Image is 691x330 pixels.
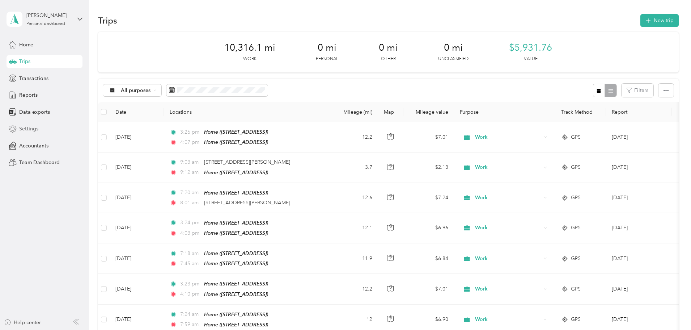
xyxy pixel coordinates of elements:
td: [DATE] [110,153,164,183]
button: New trip [640,14,679,27]
span: Work [475,224,541,232]
td: [DATE] [110,274,164,304]
td: 12.2 [330,274,378,304]
span: GPS [571,255,581,263]
th: Map [378,102,403,122]
span: Home ([STREET_ADDRESS]) [204,139,268,145]
span: All purposes [121,88,151,93]
td: 12.6 [330,183,378,213]
span: Home ([STREET_ADDRESS]) [204,250,268,256]
span: GPS [571,285,581,293]
td: Sep 2025 [606,243,672,274]
td: [DATE] [110,183,164,213]
th: Track Method [555,102,606,122]
span: Home ([STREET_ADDRESS]) [204,230,268,236]
span: [STREET_ADDRESS][PERSON_NAME] [204,200,290,206]
td: $2.13 [403,153,454,183]
td: $7.01 [403,274,454,304]
span: Home ([STREET_ADDRESS]) [204,291,268,297]
p: Personal [316,56,338,62]
th: Locations [164,102,330,122]
th: Date [110,102,164,122]
p: Work [243,56,257,62]
span: Home ([STREET_ADDRESS]) [204,260,268,266]
td: Oct 2025 [606,183,672,213]
div: [PERSON_NAME] [26,12,72,19]
span: Work [475,194,541,202]
span: Home ([STREET_ADDRESS]) [204,322,268,327]
div: Personal dashboard [26,22,65,26]
td: 12.2 [330,122,378,153]
td: Sep 2025 [606,213,672,243]
td: Oct 2025 [606,122,672,153]
span: 8:01 am [180,199,201,207]
td: Oct 2025 [606,153,672,183]
span: 3:26 pm [180,128,201,136]
span: 7:18 am [180,250,201,258]
td: 3.7 [330,153,378,183]
td: $7.24 [403,183,454,213]
span: Work [475,163,541,171]
span: Work [475,255,541,263]
p: Value [524,56,538,62]
span: [STREET_ADDRESS][PERSON_NAME] [204,159,290,165]
span: Settings [19,125,38,133]
span: GPS [571,133,581,141]
span: Home ([STREET_ADDRESS]) [204,190,268,196]
span: Accountants [19,142,48,150]
p: Unclassified [438,56,469,62]
button: Help center [4,319,41,326]
span: 4:10 pm [180,290,201,298]
p: Other [381,56,396,62]
span: 7:59 am [180,321,201,329]
span: Home [19,41,33,49]
td: $7.01 [403,122,454,153]
td: [DATE] [110,213,164,243]
td: [DATE] [110,243,164,274]
span: Data exports [19,108,50,116]
span: 4:03 pm [180,229,201,237]
span: 3:23 pm [180,280,201,288]
span: GPS [571,316,581,323]
th: Report [606,102,672,122]
span: GPS [571,163,581,171]
span: 9:03 am [180,158,201,166]
span: GPS [571,194,581,202]
span: $5,931.76 [509,42,552,54]
span: Work [475,133,541,141]
span: 4:07 pm [180,138,201,146]
td: [DATE] [110,122,164,153]
span: Home ([STREET_ADDRESS]) [204,170,268,175]
th: Mileage (mi) [330,102,378,122]
td: Sep 2025 [606,274,672,304]
span: Home ([STREET_ADDRESS]) [204,220,268,226]
span: Work [475,285,541,293]
span: 7:45 am [180,260,201,268]
button: Filters [622,84,653,97]
iframe: Everlance-gr Chat Button Frame [650,289,691,330]
h1: Trips [98,17,117,24]
td: 12.1 [330,213,378,243]
span: 3:24 pm [180,219,201,227]
td: $6.96 [403,213,454,243]
span: Trips [19,58,30,65]
span: Team Dashboard [19,159,60,166]
span: 0 mi [444,42,463,54]
td: 11.9 [330,243,378,274]
span: Home ([STREET_ADDRESS]) [204,129,268,135]
span: 0 mi [379,42,398,54]
th: Purpose [454,102,555,122]
span: Home ([STREET_ADDRESS]) [204,312,268,317]
span: 7:20 am [180,189,201,197]
span: 10,316.1 mi [224,42,275,54]
span: GPS [571,224,581,232]
span: Reports [19,91,38,99]
span: 7:24 am [180,310,201,318]
th: Mileage value [403,102,454,122]
span: Work [475,316,541,323]
span: 9:12 am [180,168,201,176]
span: 0 mi [318,42,336,54]
td: $6.84 [403,243,454,274]
span: Home ([STREET_ADDRESS]) [204,281,268,287]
